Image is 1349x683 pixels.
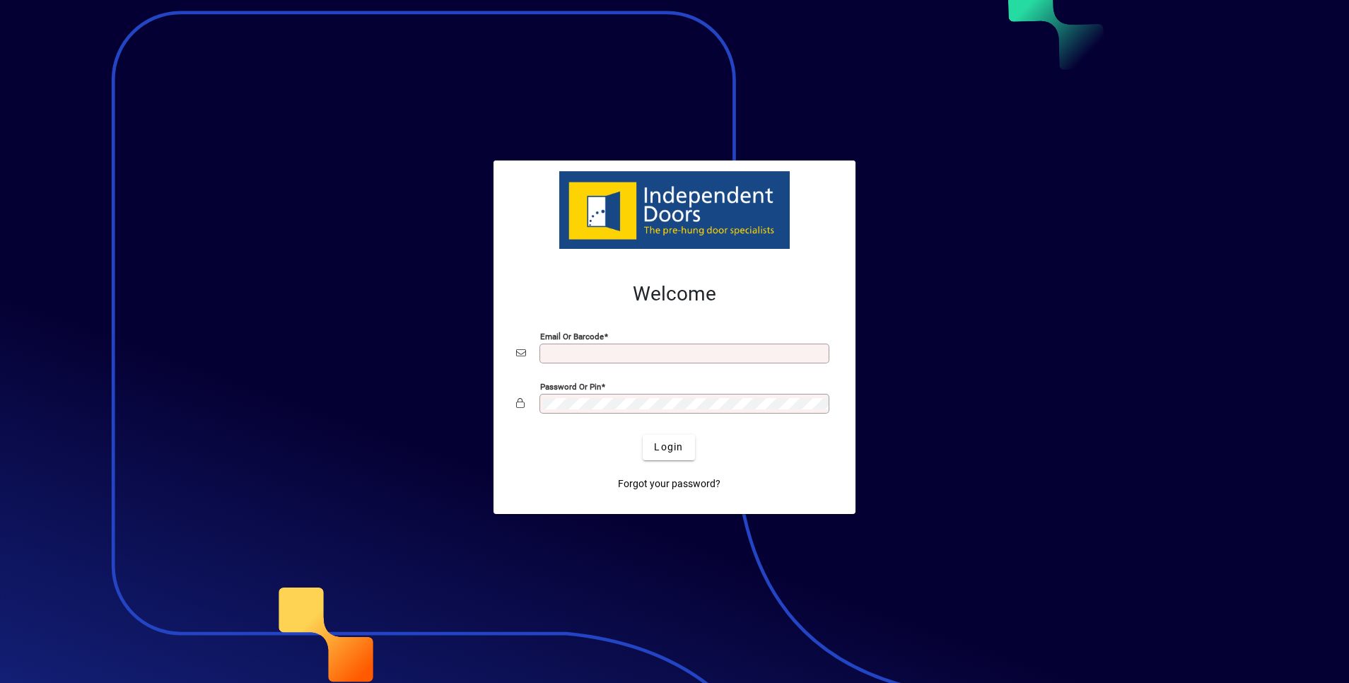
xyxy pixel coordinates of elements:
mat-label: Email or Barcode [540,331,604,341]
button: Login [643,435,694,460]
a: Forgot your password? [612,472,726,497]
h2: Welcome [516,282,833,306]
mat-label: Password or Pin [540,381,601,391]
span: Forgot your password? [618,477,720,491]
span: Login [654,440,683,455]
